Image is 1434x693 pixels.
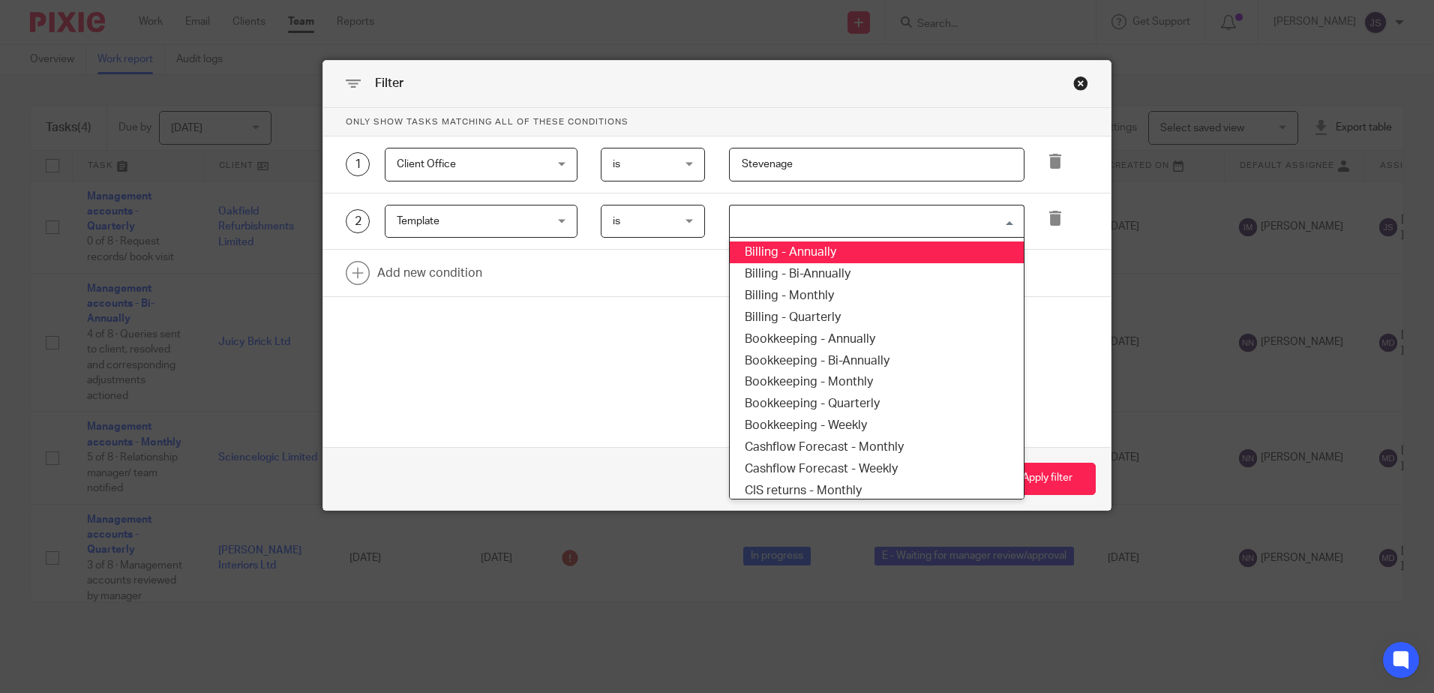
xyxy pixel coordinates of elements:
button: Apply filter [999,463,1096,495]
li: Bookkeeping - Bi-Annually [730,350,1024,372]
li: Bookkeeping - Annually [730,328,1024,350]
div: Search for option [729,205,1024,238]
li: Cashflow Forecast - Monthly [730,436,1024,458]
div: 2 [346,209,370,233]
span: Filter [375,77,403,89]
li: Billing - Annually [730,241,1024,263]
li: Billing - Quarterly [730,307,1024,328]
li: Billing - Bi-Annually [730,263,1024,285]
div: Close this dialog window [1073,76,1088,91]
span: Client Office [397,159,456,169]
div: 1 [346,152,370,176]
li: CIS returns - Monthly [730,480,1024,502]
span: is [613,159,620,169]
li: Cashflow Forecast - Weekly [730,458,1024,480]
li: Bookkeeping - Weekly [730,415,1024,436]
li: Billing - Monthly [730,285,1024,307]
li: Bookkeeping - Quarterly [730,393,1024,415]
p: Only show tasks matching all of these conditions [323,108,1111,136]
span: is [613,216,620,226]
li: Bookkeeping - Monthly [730,371,1024,393]
input: Search for option [731,208,1015,235]
span: Template [397,216,439,226]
